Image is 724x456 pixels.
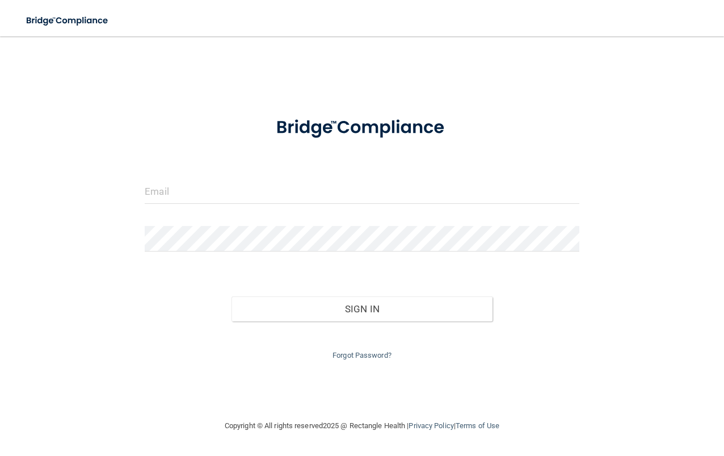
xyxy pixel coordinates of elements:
button: Sign In [231,296,492,321]
a: Privacy Policy [409,421,453,430]
a: Forgot Password? [332,351,392,359]
input: Email [145,178,579,204]
img: bridge_compliance_login_screen.278c3ca4.svg [258,104,466,151]
div: Copyright © All rights reserved 2025 @ Rectangle Health | | [155,408,569,444]
a: Terms of Use [456,421,499,430]
img: bridge_compliance_login_screen.278c3ca4.svg [17,9,119,32]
